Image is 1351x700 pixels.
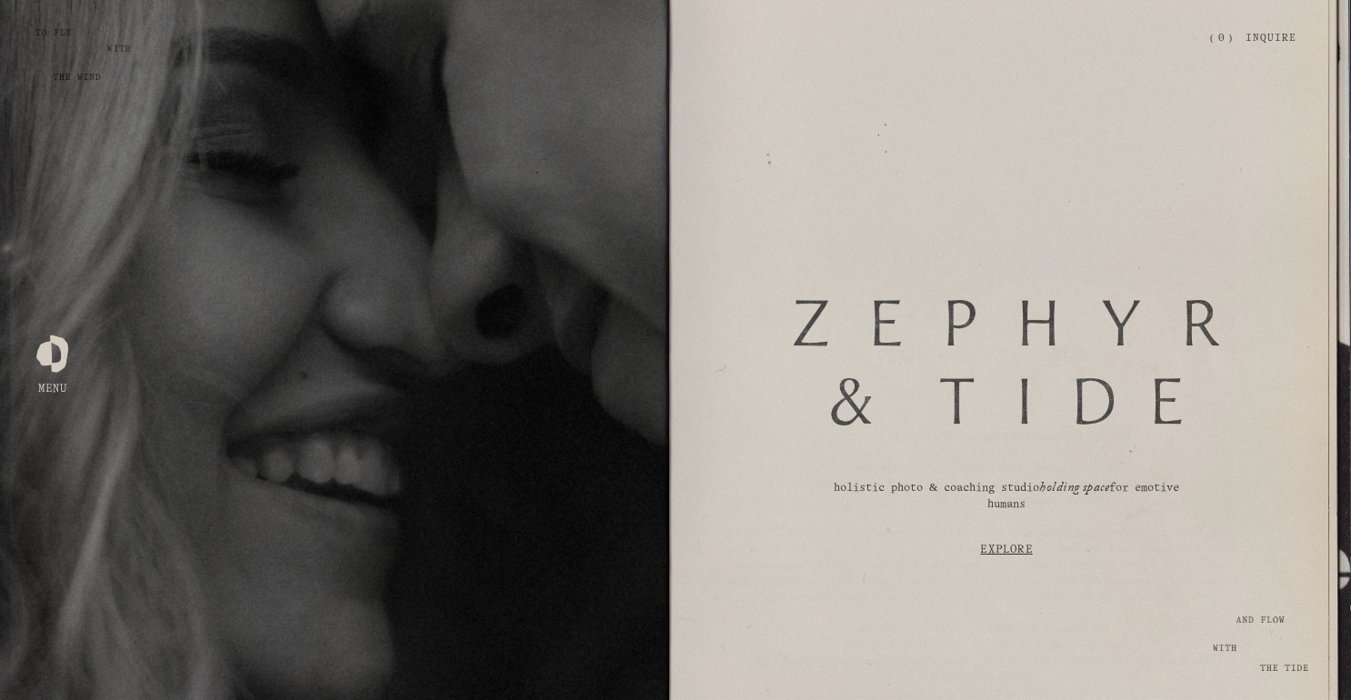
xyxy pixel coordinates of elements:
[817,481,1196,513] p: holistic photo & coaching studio for emotive humans
[1039,478,1109,500] em: holding space
[1218,34,1225,43] span: 0
[723,523,1290,576] a: Explore
[1246,23,1297,55] a: Inquire
[1210,34,1214,43] span: (
[1210,32,1232,45] a: 0 items in cart
[1229,34,1233,43] span: )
